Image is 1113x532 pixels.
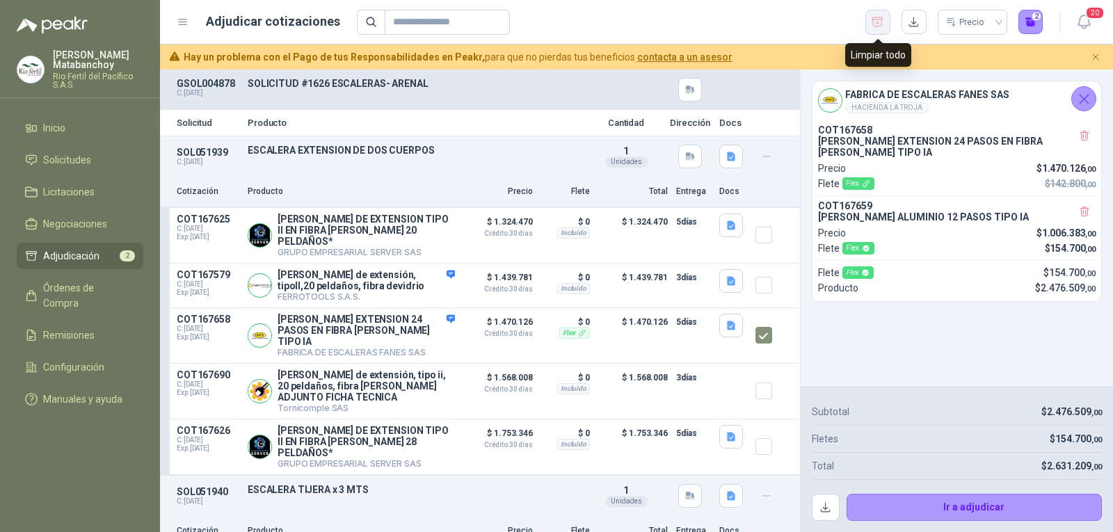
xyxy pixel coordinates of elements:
p: $ [1035,280,1096,296]
span: Crédito 30 días [463,442,533,449]
h4: FABRICA DE ESCALERAS FANES SAS [845,87,1009,102]
h1: Adjudicar cotizaciones [206,12,340,31]
p: Total [812,458,834,474]
a: Órdenes de Compra [17,275,143,316]
button: Cerrar [1087,49,1105,66]
a: Negociaciones [17,211,143,237]
p: $ [1045,241,1096,256]
p: $ [1041,404,1102,419]
b: Hay un problema con el Pago de tus Responsabilidades en Peakr, [184,51,485,63]
div: Flex [842,177,874,190]
span: ,00 [1091,408,1102,417]
p: Subtotal [812,404,849,419]
span: Crédito 30 días [463,386,533,393]
p: $ 0 [541,269,590,286]
p: GRUPO EMPRESARIAL SERVER SAS [278,458,455,469]
p: 5 días [676,314,711,330]
span: C: [DATE] [177,436,239,444]
p: Rio Fertil del Pacífico S.A.S. [53,72,143,89]
p: GSOL004878 [177,78,239,89]
a: Remisiones [17,322,143,348]
span: Crédito 30 días [463,286,533,293]
span: C: [DATE] [177,380,239,389]
p: Producto [248,185,455,198]
p: COT167658 [177,314,239,325]
span: ,00 [1091,462,1102,471]
p: FERROTOOLS S.A.S. [278,291,455,302]
img: Company Logo [248,435,271,458]
p: Tornicomple SAS [278,403,455,413]
span: ,00 [1085,180,1096,189]
span: Solicitudes [43,152,91,168]
p: $ [1043,265,1096,280]
div: Unidades [605,156,648,168]
p: 5 días [676,213,711,230]
p: 3 días [676,269,711,286]
span: ,00 [1085,269,1096,278]
span: 1.470.126 [1042,163,1096,174]
span: 142.800 [1050,178,1096,189]
span: 1 [623,485,629,496]
p: $ 1.439.781 [463,269,533,293]
span: Manuales y ayuda [43,392,122,407]
p: Total [598,185,668,198]
p: GRUPO EMPRESARIAL SERVER SAS [278,247,455,257]
a: Inicio [17,115,143,141]
p: Docs [719,185,747,198]
p: SOLICITUD #1626 ESCALERAS- ARENAL [248,78,583,89]
span: C: [DATE] [177,325,239,333]
span: Crédito 30 días [463,230,533,237]
span: Exp: [DATE] [177,389,239,397]
p: COT167690 [177,369,239,380]
span: Crédito 30 días [463,330,533,337]
p: SOL051940 [177,486,239,497]
span: Inicio [43,120,65,136]
p: COT167579 [177,269,239,280]
span: ,00 [1085,284,1096,293]
span: Órdenes de Compra [43,280,130,311]
p: [PERSON_NAME] EXTENSION 24 PASOS EN FIBRA [PERSON_NAME] TIPO IA [278,314,455,347]
p: Flete [818,265,874,280]
p: 3 días [676,369,711,386]
p: Solicitud [177,118,239,127]
p: Producto [818,280,858,296]
p: COT167658 [818,124,1096,136]
p: $ 1.470.126 [598,314,668,357]
p: COT167659 [818,200,1096,211]
p: $ 1.324.470 [598,213,668,257]
p: $ [1041,458,1102,474]
p: $ 0 [541,369,590,386]
img: Company Logo [248,324,271,347]
img: Company Logo [248,224,271,247]
p: $ 1.439.781 [598,269,668,302]
p: Flete [818,176,874,191]
p: COT167626 [177,425,239,436]
span: 154.700 [1049,267,1096,278]
span: 1 [623,145,629,156]
span: 154.700 [1055,433,1102,444]
span: Exp: [DATE] [177,289,239,297]
p: FABRICA DE ESCALERAS FANES SAS [278,347,455,357]
span: C: [DATE] [177,225,239,233]
span: Negociaciones [43,216,107,232]
span: para que no pierdas tus beneficios [184,49,732,65]
p: $ 1.753.346 [463,425,533,449]
p: $ 1.470.126 [463,314,533,337]
p: ESCALERA EXTENSION DE DOS CUERPOS [248,145,583,156]
div: Flex [559,328,590,339]
p: $ 1.568.008 [463,369,533,393]
span: ,00 [1085,165,1096,174]
p: Cantidad [591,118,661,127]
span: C: [DATE] [177,280,239,289]
p: Dirección [669,118,711,127]
a: Manuales y ayuda [17,386,143,412]
a: Solicitudes [17,147,143,173]
p: ESCALERA TIJERA x 3 MTS [248,484,583,495]
span: Configuración [43,360,104,375]
p: [PERSON_NAME] de extensión, tipo ii, 20 peldaños, fibra [PERSON_NAME] ADJUNTO FICHA TECNICA [278,369,455,403]
p: [PERSON_NAME] DE EXTENSION TIPO II EN FIBRA [PERSON_NAME] 28 PELDAÑOS* [278,425,455,458]
p: $ 0 [541,213,590,230]
p: $ 1.324.470 [463,213,533,237]
a: Configuración [17,354,143,380]
p: $ 1.753.346 [598,425,668,469]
